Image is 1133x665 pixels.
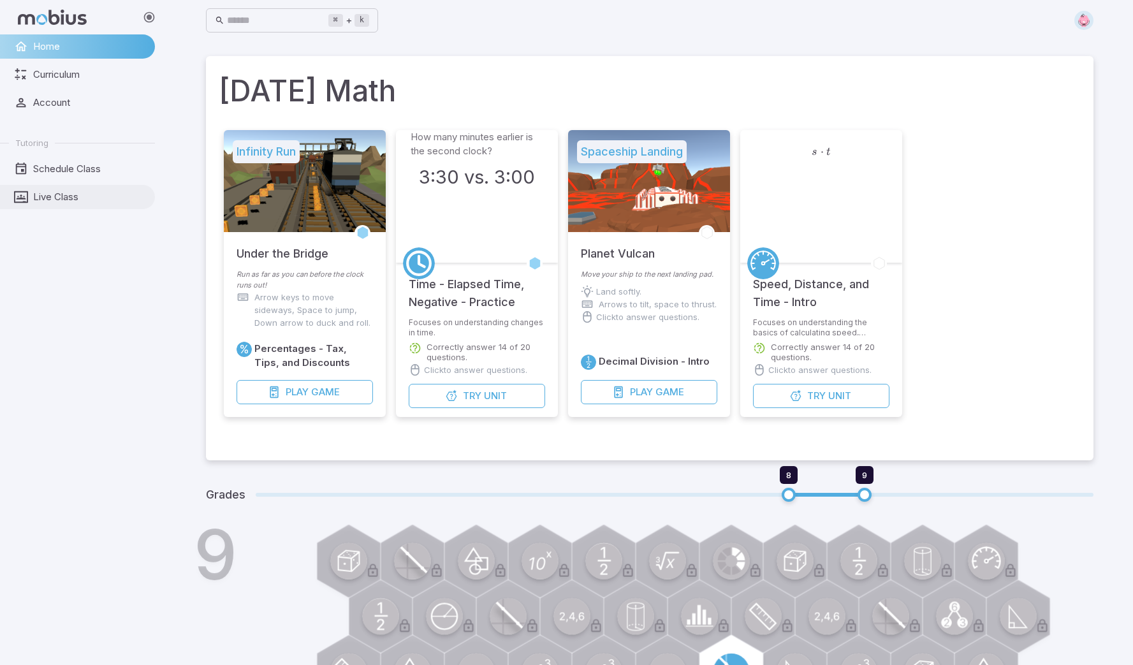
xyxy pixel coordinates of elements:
div: + [328,13,369,28]
span: Play [629,385,652,399]
p: Correctly answer 14 of 20 questions. [771,342,889,362]
span: t [826,147,830,157]
button: Work through questions in increasing difficulty to master the unit [753,384,889,408]
span: Play [285,385,308,399]
span: 8 [786,470,791,480]
p: Click to answer questions. [768,363,872,376]
span: Try [462,389,481,403]
span: ⋅ [820,145,823,158]
p: Focuses on understanding changes in time. [409,318,545,335]
p: Correctly answer 14 of 20 questions. [427,342,545,362]
a: Percentages [237,342,252,357]
h5: Under the Bridge [237,232,328,263]
kbd: k [355,14,369,27]
h5: Planet Vulcan [581,232,655,263]
span: Tutoring [15,137,48,149]
p: Click to answer questions. [424,363,527,376]
a: Speed/Distance/Time [747,247,779,279]
button: Engage your whole brain in learning math by playing a math-powered video game [237,380,373,404]
h5: Speed, Distance, and Time - Intro [753,263,889,311]
span: Game [655,385,683,399]
a: Time [403,247,435,279]
span: Home [33,40,146,54]
h1: [DATE] Math [219,69,1081,112]
p: Land softly. [596,285,641,298]
p: Click to answer questions. [596,311,699,323]
h5: Time - Elapsed Time, Negative - Practice [409,263,545,311]
img: hexagon.svg [1074,11,1093,30]
p: Move your ship to the next landing pad. [581,269,717,280]
span: Try [807,389,825,403]
p: Run as far as you can before the clock runs out! [237,269,373,291]
span: s [812,147,817,157]
span: Live Class [33,190,146,204]
kbd: ⌘ [328,14,343,27]
h5: Infinity Run [233,140,300,163]
span: 9 [862,470,867,480]
span: Curriculum [33,68,146,82]
a: Fractions/Decimals [581,354,596,370]
span: Game [311,385,339,399]
p: Arrow keys to move sideways, Space to jump, Down arrow to duck and roll. [254,291,373,329]
span: Account [33,96,146,110]
span: Unit [828,389,851,403]
span: Unit [483,389,506,403]
h3: 3:30 vs. 3:00 [419,163,535,191]
button: Engage your whole brain in learning math by playing a math-powered video game [581,380,717,404]
button: Work through questions in increasing difficulty to master the unit [409,384,545,408]
p: Arrows to tilt, space to thrust. [599,298,717,311]
p: How many minutes earlier is the second clock? [411,130,543,158]
h6: Decimal Division - Intro [599,354,710,369]
h6: Percentages - Tax, Tips, and Discounts [254,342,373,370]
span: Schedule Class [33,162,146,176]
h1: 9 [193,520,237,589]
h5: Grades [206,486,245,504]
p: Focuses on understanding the basics of calculating speed, distance, and time. [753,318,889,335]
h5: Spaceship Landing [577,140,687,163]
